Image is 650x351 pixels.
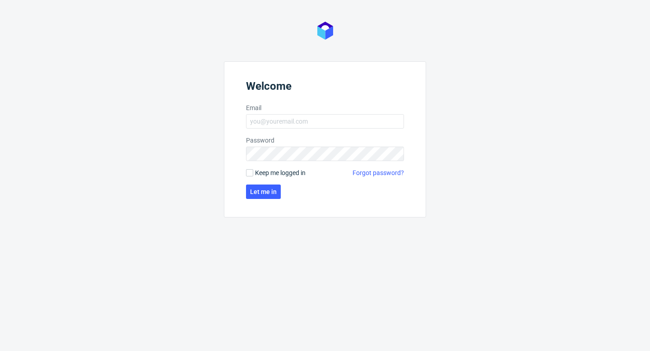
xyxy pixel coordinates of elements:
[255,168,306,177] span: Keep me logged in
[250,189,277,195] span: Let me in
[246,114,404,129] input: you@youremail.com
[246,185,281,199] button: Let me in
[246,80,404,96] header: Welcome
[246,136,404,145] label: Password
[353,168,404,177] a: Forgot password?
[246,103,404,112] label: Email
